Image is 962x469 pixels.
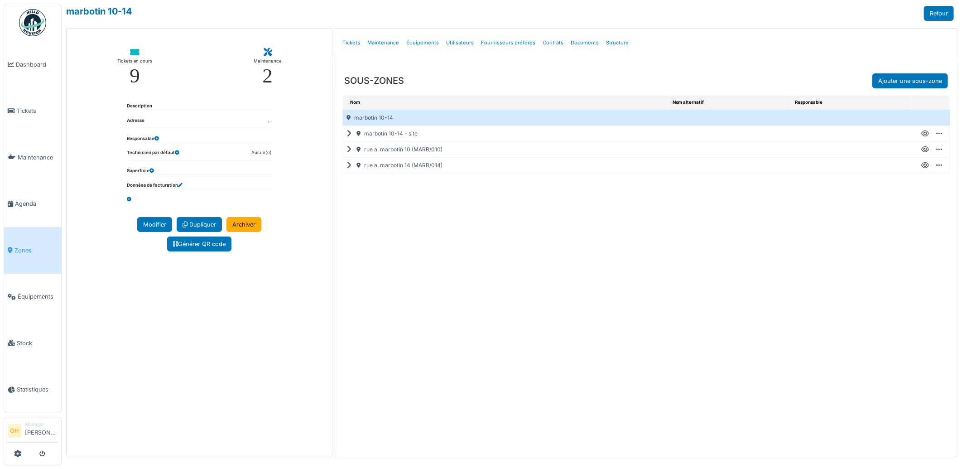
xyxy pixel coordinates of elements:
[443,32,477,53] a: Utilisateurs
[339,32,364,53] a: Tickets
[4,41,61,88] a: Dashboard
[344,75,404,86] h3: SOUS-ZONES
[669,96,792,110] th: Nom alternatif
[602,32,632,53] a: Structure
[567,32,602,53] a: Documents
[343,142,669,157] div: rue a. marbotin 10 (MARB/010)
[254,57,282,66] div: Maintenance
[15,199,58,208] span: Agenda
[66,6,132,17] a: marbotin 10-14
[16,60,58,69] span: Dashboard
[251,150,272,156] dd: Aucun(e)
[167,237,231,251] a: Générer QR code
[177,217,222,232] a: Dupliquer
[262,66,273,86] div: 2
[921,130,929,138] div: Voir
[477,32,539,53] a: Fournisseurs préférés
[127,117,144,128] dt: Adresse
[25,421,58,440] li: [PERSON_NAME]
[4,88,61,135] a: Tickets
[4,227,61,274] a: Zones
[18,292,58,301] span: Équipements
[246,41,289,93] a: Maintenance 2
[226,217,261,232] a: Archiver
[117,57,153,66] div: Tickets en cours
[130,66,140,86] div: 9
[19,9,46,36] img: Badge_color-CXgf-gQk.svg
[17,339,58,348] span: Stock
[4,320,61,367] a: Stock
[127,103,152,110] dt: Description
[127,168,154,174] dt: Superficie
[343,158,669,173] div: rue a. marbotin 14 (MARB/014)
[127,182,183,189] dt: Données de facturation
[924,6,954,21] a: Retour
[872,73,948,88] a: Ajouter une sous-zone
[4,274,61,320] a: Équipements
[8,421,58,443] a: OH Manager[PERSON_NAME]
[539,32,567,53] a: Contrats
[127,135,159,142] dt: Responsable
[4,181,61,227] a: Agenda
[127,150,179,160] dt: Technicien par défaut
[18,153,58,162] span: Maintenance
[25,421,58,428] div: Manager
[14,246,58,255] span: Zones
[921,161,929,169] div: Voir
[343,110,669,126] div: marbotin 10-14
[343,96,669,110] th: Nom
[137,217,172,232] a: Modifier
[17,106,58,115] span: Tickets
[343,126,669,141] div: marbotin 10-14 - site
[792,96,912,110] th: Responsable
[364,32,403,53] a: Maintenance
[268,117,272,124] dd: , ,
[8,424,21,438] li: OH
[110,41,160,93] a: Tickets en cours 9
[4,134,61,181] a: Maintenance
[921,145,929,154] div: Voir
[4,367,61,413] a: Statistiques
[17,385,58,394] span: Statistiques
[403,32,443,53] a: Équipements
